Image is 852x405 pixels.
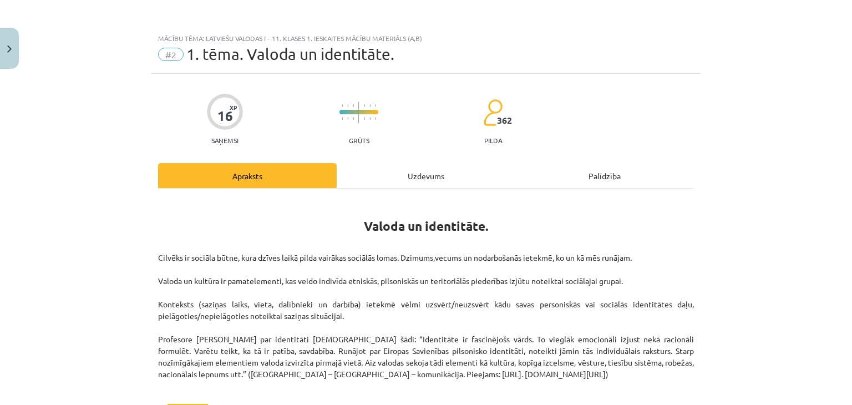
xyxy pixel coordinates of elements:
img: icon-short-line-57e1e144782c952c97e751825c79c345078a6d821885a25fce030b3d8c18986b.svg [375,117,376,120]
img: icon-short-line-57e1e144782c952c97e751825c79c345078a6d821885a25fce030b3d8c18986b.svg [369,104,371,107]
img: icon-long-line-d9ea69661e0d244f92f715978eff75569469978d946b2353a9bb055b3ed8787d.svg [358,102,359,123]
span: 362 [497,115,512,125]
span: 1. tēma. Valoda un identitāte. [186,45,394,63]
img: icon-short-line-57e1e144782c952c97e751825c79c345078a6d821885a25fce030b3d8c18986b.svg [375,104,376,107]
img: icon-short-line-57e1e144782c952c97e751825c79c345078a6d821885a25fce030b3d8c18986b.svg [347,117,348,120]
img: students-c634bb4e5e11cddfef0936a35e636f08e4e9abd3cc4e673bd6f9a4125e45ecb1.svg [483,99,503,126]
div: Apraksts [158,163,337,188]
img: icon-close-lesson-0947bae3869378f0d4975bcd49f059093ad1ed9edebbc8119c70593378902aed.svg [7,45,12,53]
img: icon-short-line-57e1e144782c952c97e751825c79c345078a6d821885a25fce030b3d8c18986b.svg [364,117,365,120]
img: icon-short-line-57e1e144782c952c97e751825c79c345078a6d821885a25fce030b3d8c18986b.svg [342,117,343,120]
img: icon-short-line-57e1e144782c952c97e751825c79c345078a6d821885a25fce030b3d8c18986b.svg [353,104,354,107]
img: icon-short-line-57e1e144782c952c97e751825c79c345078a6d821885a25fce030b3d8c18986b.svg [369,117,371,120]
span: XP [230,104,237,110]
p: Saņemsi [207,136,243,144]
div: Palīdzība [515,163,694,188]
b: Valoda un identitāte. [364,218,489,234]
div: Uzdevums [337,163,515,188]
img: icon-short-line-57e1e144782c952c97e751825c79c345078a6d821885a25fce030b3d8c18986b.svg [342,104,343,107]
img: icon-short-line-57e1e144782c952c97e751825c79c345078a6d821885a25fce030b3d8c18986b.svg [347,104,348,107]
img: icon-short-line-57e1e144782c952c97e751825c79c345078a6d821885a25fce030b3d8c18986b.svg [364,104,365,107]
span: #2 [158,48,184,61]
img: icon-short-line-57e1e144782c952c97e751825c79c345078a6d821885a25fce030b3d8c18986b.svg [353,117,354,120]
div: Mācību tēma: Latviešu valodas i - 11. klases 1. ieskaites mācību materiāls (a,b) [158,34,694,42]
p: Grūts [349,136,369,144]
p: pilda [484,136,502,144]
div: 16 [217,108,233,124]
